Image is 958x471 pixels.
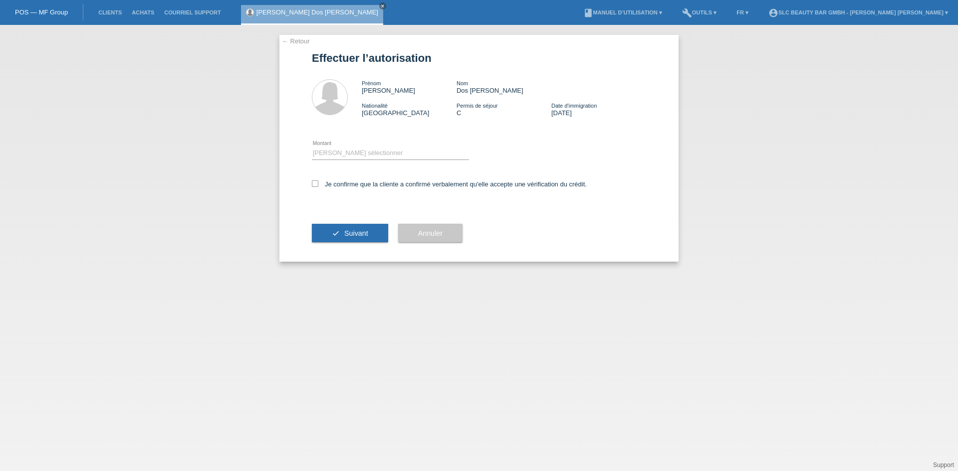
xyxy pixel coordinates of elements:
[380,3,385,8] i: close
[312,224,388,243] button: check Suivant
[282,37,310,45] a: ← Retour
[763,9,953,15] a: account_circleSLC Beauty Bar GmbH - [PERSON_NAME] [PERSON_NAME] ▾
[583,8,593,18] i: book
[312,180,587,188] label: Je confirme que la cliente a confirmé verbalement qu'elle accepte une vérification du crédit.
[15,8,68,16] a: POS — MF Group
[677,9,721,15] a: buildOutils ▾
[362,102,457,117] div: [GEOGRAPHIC_DATA]
[551,102,646,117] div: [DATE]
[768,8,778,18] i: account_circle
[551,103,597,109] span: Date d'immigration
[379,2,386,9] a: close
[312,52,646,64] h1: Effectuer l’autorisation
[398,224,463,243] button: Annuler
[418,229,443,237] span: Annuler
[362,103,388,109] span: Nationalité
[457,102,551,117] div: C
[578,9,667,15] a: bookManuel d’utilisation ▾
[457,79,551,94] div: Dos [PERSON_NAME]
[127,9,159,15] a: Achats
[457,103,498,109] span: Permis de séjour
[159,9,226,15] a: Courriel Support
[933,462,954,469] a: Support
[362,80,381,86] span: Prénom
[93,9,127,15] a: Clients
[457,80,468,86] span: Nom
[682,8,692,18] i: build
[731,9,753,15] a: FR ▾
[256,8,378,16] a: [PERSON_NAME] Dos [PERSON_NAME]
[362,79,457,94] div: [PERSON_NAME]
[344,229,368,237] span: Suivant
[332,229,340,237] i: check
